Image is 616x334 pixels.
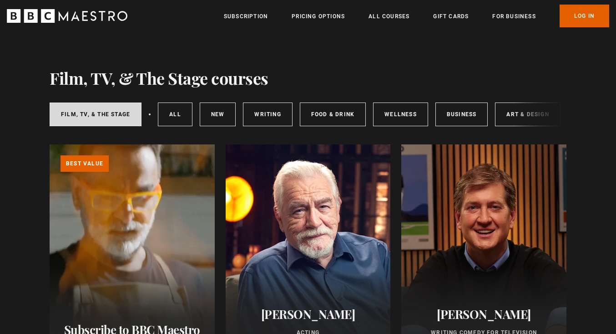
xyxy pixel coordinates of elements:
a: New [200,103,236,126]
svg: BBC Maestro [7,9,127,23]
a: Film, TV, & The Stage [50,103,141,126]
h1: Film, TV, & The Stage courses [50,68,268,87]
p: Best value [61,155,109,172]
nav: Primary [224,5,609,27]
a: Subscription [224,12,268,21]
a: Gift Cards [433,12,469,21]
a: Writing [243,103,292,126]
a: Business [435,103,488,126]
a: Food & Drink [300,103,366,126]
a: Wellness [373,103,428,126]
a: Log In [560,5,609,27]
a: For business [492,12,535,21]
h2: [PERSON_NAME] [237,307,380,321]
a: Pricing Options [292,12,345,21]
a: All [158,103,192,126]
h2: [PERSON_NAME] [412,307,555,321]
a: Art & Design [495,103,560,126]
a: All Courses [369,12,409,21]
